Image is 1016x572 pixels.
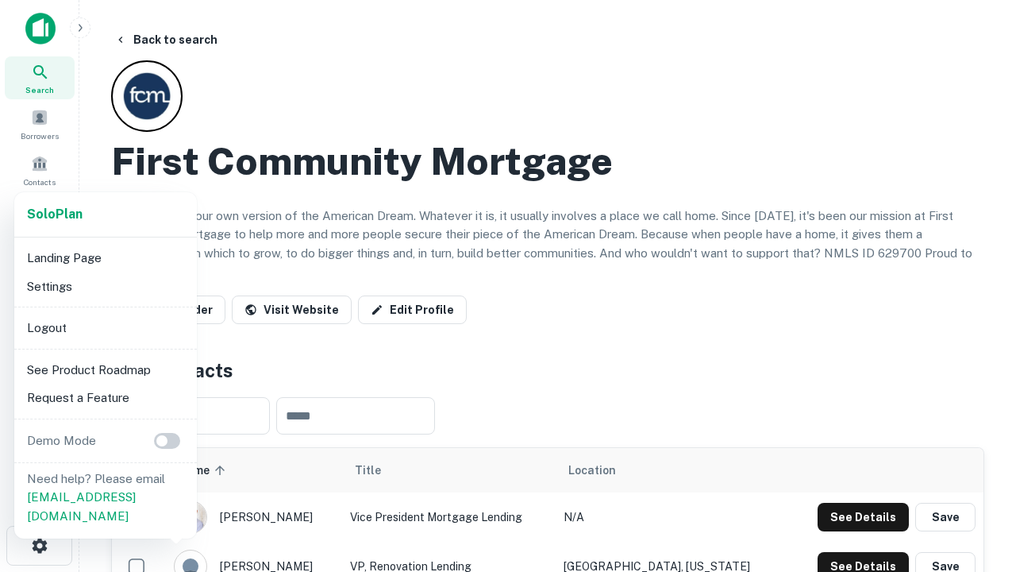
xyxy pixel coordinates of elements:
strong: Solo Plan [27,207,83,222]
p: Demo Mode [21,431,102,450]
li: Logout [21,314,190,342]
p: Need help? Please email [27,470,184,526]
a: [EMAIL_ADDRESS][DOMAIN_NAME] [27,490,136,523]
li: Landing Page [21,244,190,272]
iframe: Chat Widget [937,394,1016,470]
li: Request a Feature [21,384,190,412]
li: See Product Roadmap [21,356,190,385]
li: Settings [21,272,190,301]
a: SoloPlan [27,205,83,224]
